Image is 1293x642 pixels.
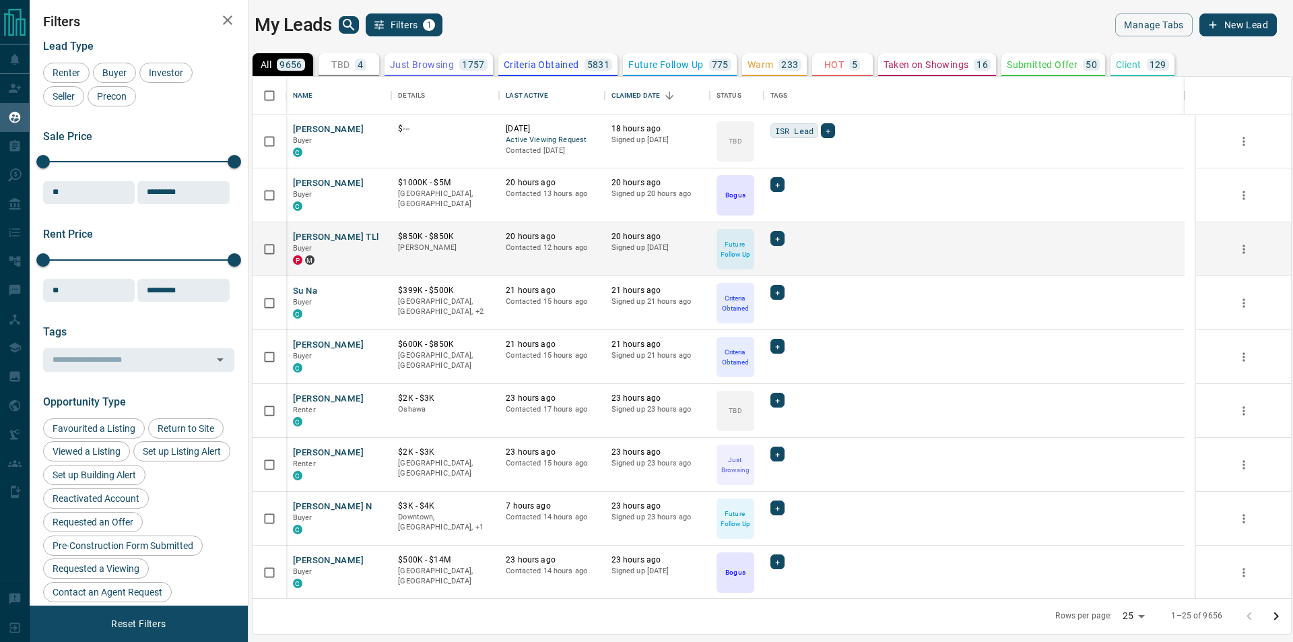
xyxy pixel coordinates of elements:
p: HOT [824,60,844,69]
div: Tags [764,77,1185,115]
button: more [1234,455,1254,475]
span: + [775,232,780,245]
span: Requested a Viewing [48,563,144,574]
p: TBD [331,60,350,69]
p: 21 hours ago [506,339,597,350]
button: more [1234,239,1254,259]
p: All [261,60,271,69]
button: more [1234,563,1254,583]
p: Bogus [725,567,745,577]
div: Buyer [93,63,136,83]
p: 7 hours ago [506,501,597,512]
p: TBD [729,136,741,146]
p: 20 hours ago [506,177,597,189]
p: $2K - $3K [398,393,492,404]
button: New Lead [1199,13,1277,36]
div: + [770,177,785,192]
p: Contacted 15 hours ago [506,458,597,469]
span: Lead Type [43,40,94,53]
div: condos.ca [293,363,302,373]
div: Claimed Date [605,77,710,115]
div: condos.ca [293,417,302,426]
span: + [775,447,780,461]
span: Opportunity Type [43,395,126,408]
p: 21 hours ago [506,285,597,296]
p: Toronto [398,512,492,533]
p: 23 hours ago [611,393,703,404]
p: 21 hours ago [611,285,703,296]
p: 23 hours ago [506,554,597,566]
p: Contacted [DATE] [506,146,597,156]
p: 233 [781,60,798,69]
span: + [775,393,780,407]
p: 23 hours ago [611,447,703,458]
div: + [770,447,785,461]
button: Reset Filters [102,612,174,635]
p: Signed up 20 hours ago [611,189,703,199]
span: Sale Price [43,130,92,143]
span: Buyer [293,298,312,307]
span: Buyer [293,136,312,145]
p: Signed up 23 hours ago [611,458,703,469]
p: Bogus [725,190,745,200]
div: Claimed Date [611,77,661,115]
p: 23 hours ago [506,393,597,404]
button: Sort [660,86,679,105]
div: Last Active [499,77,604,115]
div: Status [717,77,741,115]
p: 50 [1086,60,1097,69]
span: Seller [48,91,79,102]
p: Submitted Offer [1007,60,1077,69]
div: Name [286,77,391,115]
p: Just Browsing [390,60,454,69]
p: Oshawa [398,404,492,415]
span: Buyer [293,190,312,199]
div: Set up Listing Alert [133,441,230,461]
div: Investor [139,63,193,83]
div: Details [398,77,425,115]
span: Pre-Construction Form Submitted [48,540,198,551]
button: more [1234,131,1254,152]
div: Viewed a Listing [43,441,130,461]
p: Criteria Obtained [504,60,579,69]
span: + [775,501,780,515]
button: search button [339,16,359,34]
p: $399K - $500K [398,285,492,296]
div: condos.ca [293,579,302,588]
p: Signed up 21 hours ago [611,296,703,307]
span: Renter [293,406,316,414]
div: mrloft.ca [305,255,314,265]
span: Buyer [293,244,312,253]
span: Viewed a Listing [48,446,125,457]
span: Contact an Agent Request [48,587,167,598]
div: Last Active [506,77,548,115]
p: TBD [729,406,741,416]
button: more [1234,293,1254,313]
p: [GEOGRAPHIC_DATA], [GEOGRAPHIC_DATA] [398,350,492,371]
button: [PERSON_NAME] [293,554,364,567]
h2: Filters [43,13,234,30]
span: Buyer [293,567,312,576]
div: Requested an Offer [43,512,143,532]
div: Contact an Agent Request [43,582,172,602]
button: [PERSON_NAME] [293,123,364,136]
p: Client [1116,60,1141,69]
p: 9656 [279,60,302,69]
span: Tags [43,325,67,338]
span: Buyer [293,352,312,360]
div: Seller [43,86,84,106]
div: Status [710,77,764,115]
button: [PERSON_NAME] [293,447,364,459]
span: + [775,286,780,299]
span: Buyer [98,67,131,78]
div: Renter [43,63,90,83]
p: 1–25 of 9656 [1171,610,1222,622]
div: + [770,554,785,569]
p: [GEOGRAPHIC_DATA], [GEOGRAPHIC_DATA] [398,566,492,587]
p: Future Follow Up [718,509,753,529]
button: Go to next page [1263,603,1290,630]
span: Renter [48,67,85,78]
p: 20 hours ago [611,177,703,189]
p: 5 [852,60,857,69]
p: 5831 [587,60,610,69]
